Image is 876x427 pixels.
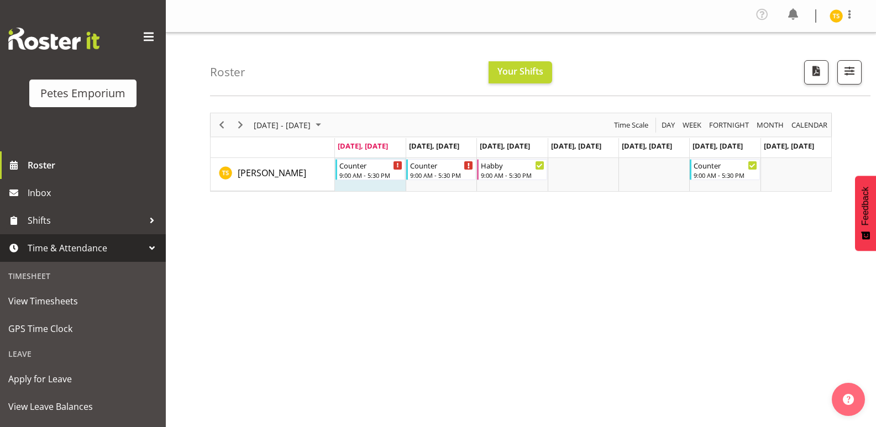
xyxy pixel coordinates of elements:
div: 9:00 AM - 5:30 PM [694,171,757,180]
div: Counter [410,160,473,171]
div: 9:00 AM - 5:30 PM [339,171,402,180]
span: Your Shifts [497,65,543,77]
div: Tamara Straker"s event - Counter Begin From Monday, September 1, 2025 at 9:00:00 AM GMT+12:00 End... [335,159,405,180]
button: Timeline Day [660,118,677,132]
span: [DATE] - [DATE] [253,118,312,132]
span: [PERSON_NAME] [238,167,306,179]
button: Next [233,118,248,132]
span: View Timesheets [8,293,158,309]
button: Timeline Month [755,118,786,132]
span: [DATE], [DATE] [693,141,743,151]
div: 9:00 AM - 5:30 PM [410,171,473,180]
div: Tamara Straker"s event - Habby Begin From Wednesday, September 3, 2025 at 9:00:00 AM GMT+12:00 En... [477,159,547,180]
span: Shifts [28,212,144,229]
span: calendar [790,118,828,132]
span: [DATE], [DATE] [480,141,530,151]
button: Your Shifts [489,61,552,83]
div: Timesheet [3,265,163,287]
div: 9:00 AM - 5:30 PM [481,171,544,180]
button: Filter Shifts [837,60,862,85]
button: Download a PDF of the roster according to the set date range. [804,60,828,85]
h4: Roster [210,66,245,78]
div: Petes Emporium [40,85,125,102]
a: View Leave Balances [3,393,163,420]
span: Inbox [28,184,160,201]
img: help-xxl-2.png [843,394,854,405]
img: Rosterit website logo [8,28,99,50]
div: Habby [481,160,544,171]
span: Fortnight [708,118,750,132]
table: Timeline Week of September 1, 2025 [335,158,831,191]
button: Month [790,118,830,132]
img: tamara-straker11292.jpg [830,9,843,23]
td: Tamara Straker resource [211,158,335,191]
button: Timeline Week [681,118,704,132]
div: Leave [3,342,163,365]
button: Time Scale [612,118,651,132]
a: Apply for Leave [3,365,163,393]
span: [DATE], [DATE] [409,141,459,151]
div: Previous [212,113,231,136]
a: [PERSON_NAME] [238,166,306,180]
span: [DATE], [DATE] [764,141,814,151]
div: Next [231,113,250,136]
span: Feedback [861,187,870,225]
div: Counter [339,160,402,171]
span: Month [756,118,785,132]
span: Time Scale [613,118,649,132]
div: Counter [694,160,757,171]
span: [DATE], [DATE] [551,141,601,151]
div: Tamara Straker"s event - Counter Begin From Saturday, September 6, 2025 at 9:00:00 AM GMT+12:00 E... [690,159,759,180]
span: [DATE], [DATE] [622,141,672,151]
span: [DATE], [DATE] [338,141,388,151]
span: GPS Time Clock [8,320,158,337]
span: Time & Attendance [28,240,144,256]
a: View Timesheets [3,287,163,315]
button: Fortnight [707,118,751,132]
div: Timeline Week of September 1, 2025 [210,113,832,192]
button: Previous [214,118,229,132]
span: View Leave Balances [8,398,158,415]
button: Feedback - Show survey [855,176,876,251]
a: GPS Time Clock [3,315,163,342]
span: Apply for Leave [8,371,158,387]
button: September 01 - 07, 2025 [252,118,326,132]
span: Week [681,118,702,132]
div: Tamara Straker"s event - Counter Begin From Tuesday, September 2, 2025 at 9:00:00 AM GMT+12:00 En... [406,159,476,180]
span: Roster [28,157,160,173]
span: Day [660,118,676,132]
